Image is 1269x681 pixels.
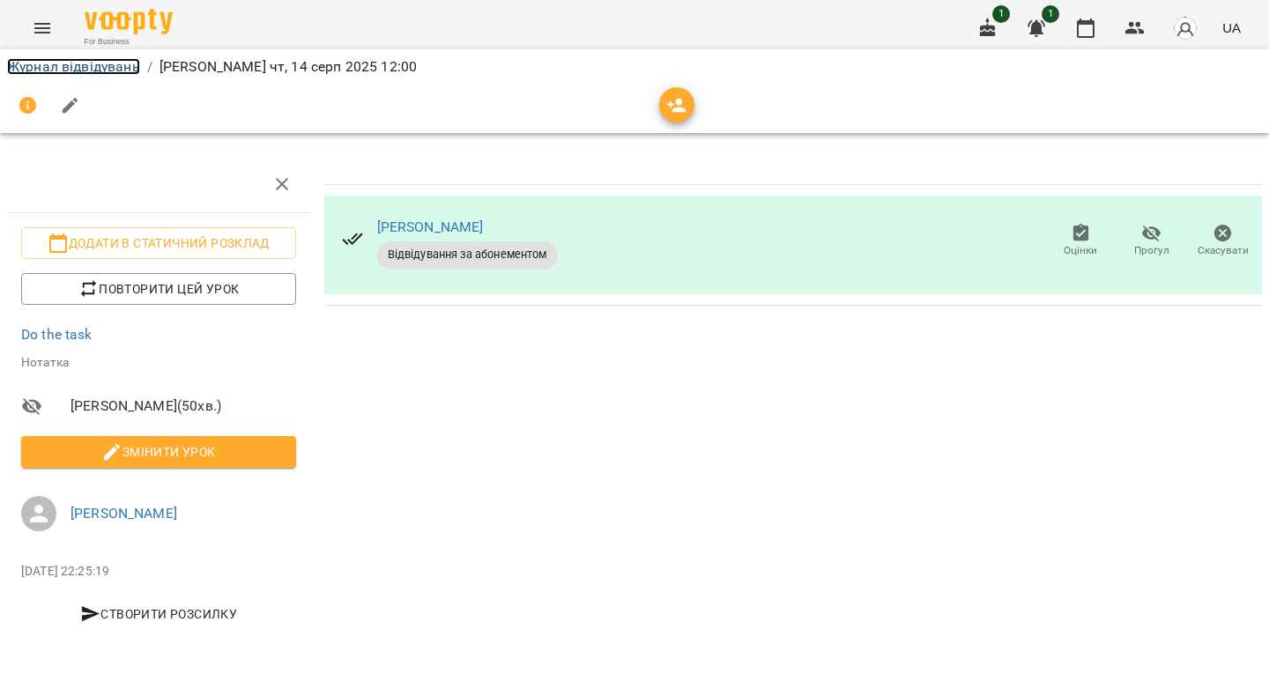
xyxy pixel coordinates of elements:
a: [PERSON_NAME] [70,505,177,522]
span: Скасувати [1198,243,1249,258]
nav: breadcrumb [7,56,1262,78]
span: [PERSON_NAME] ( 50 хв. ) [70,396,296,417]
button: Прогул [1117,217,1188,266]
span: Додати в статичний розклад [35,233,282,254]
a: Do the task [21,326,93,343]
button: Змінити урок [21,436,296,468]
span: 1 [992,5,1010,23]
li: / [147,56,152,78]
a: [PERSON_NAME] [377,218,484,235]
p: [DATE] 22:25:19 [21,563,296,581]
span: Створити розсилку [28,603,289,625]
span: 1 [1042,5,1059,23]
button: Оцінки [1045,217,1117,266]
span: Відвідування за абонементом [377,247,558,263]
button: UA [1215,11,1248,44]
button: Додати в статичний розклад [21,227,296,259]
p: Нотатка [21,354,296,372]
button: Скасувати [1187,217,1258,266]
span: Змінити урок [35,441,282,463]
button: Повторити цей урок [21,273,296,305]
p: [PERSON_NAME] чт, 14 серп 2025 12:00 [160,56,417,78]
button: Menu [21,7,63,49]
img: Voopty Logo [85,9,173,34]
span: Повторити цей урок [35,278,282,300]
a: Журнал відвідувань [7,58,140,75]
button: Створити розсилку [21,598,296,630]
span: For Business [85,36,173,48]
img: avatar_s.png [1173,16,1198,41]
span: UA [1222,19,1241,37]
span: Оцінки [1064,243,1097,258]
span: Прогул [1134,243,1169,258]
